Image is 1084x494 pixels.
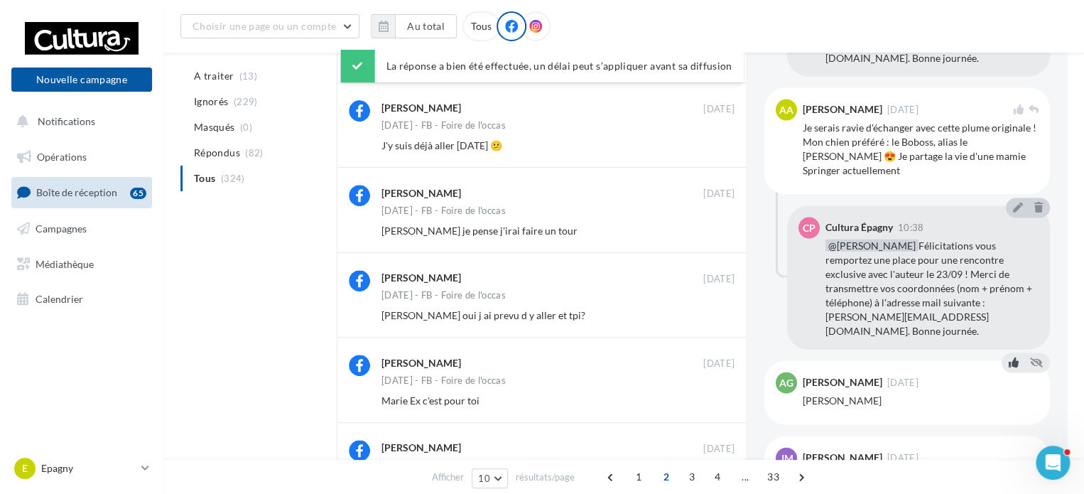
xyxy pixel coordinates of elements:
button: Au total [371,14,457,38]
iframe: Intercom live chat [1036,446,1070,480]
span: [DATE] [703,358,735,370]
span: Félicitations vous remportez une place pour une rencontre exclusive avec l'auteur le 23/09 ! Merc... [825,240,1032,337]
div: [PERSON_NAME] [381,356,461,370]
span: [DATE] [703,443,735,456]
span: @[PERSON_NAME] [825,240,918,252]
span: J'y suis déjà aller [DATE] 😕 [381,139,502,151]
span: [PERSON_NAME] oui j ai prevu d y aller et tpi? [381,309,585,321]
span: Marie Ex c'est pour toi [381,394,479,407]
span: [DATE] [703,103,735,116]
span: (82) [245,147,263,159]
div: [PERSON_NAME] [803,394,1039,408]
div: La réponse a bien été effectuée, un délai peut s’appliquer avant sa diffusion [341,50,744,82]
span: 4 [706,466,729,488]
div: [DATE] - FB - Foire de l'occas [381,291,506,300]
div: [PERSON_NAME] [803,104,882,114]
a: Calendrier [9,284,155,314]
div: [DATE] - FB - Foire de l'occas [381,121,506,130]
div: 65 [130,188,146,199]
a: Médiathèque [9,249,155,279]
a: Opérations [9,142,155,172]
span: 10 [478,473,490,484]
button: Nouvelle campagne [11,68,152,92]
button: Notifications [9,107,149,136]
span: Répondus [194,146,240,160]
button: 10 [472,468,508,488]
span: 10:38 [898,223,924,232]
span: [PERSON_NAME] je pense j'irai faire un tour [381,225,578,237]
span: [DATE] [703,273,735,286]
span: Calendrier [36,293,83,305]
span: [DATE] [887,378,918,387]
span: (0) [240,122,252,133]
span: Afficher [432,471,464,484]
span: résultats/page [516,471,575,484]
a: Boîte de réception65 [9,177,155,208]
span: Campagnes [36,222,87,235]
div: [DATE] - FB - Foire de l'occas [381,376,506,385]
button: Au total [395,14,457,38]
span: Ignorés [194,95,228,109]
span: Opérations [37,151,87,163]
span: JM [780,451,793,466]
span: A traiter [194,69,234,83]
span: [DATE] [887,105,918,114]
span: Boîte de réception [36,186,117,198]
div: Je serais ravie d'échanger avec cette plume originale ! Mon chien préféré : le Boboss, alias le [... [803,121,1039,178]
span: (229) [234,96,258,107]
span: E [22,461,28,476]
div: [PERSON_NAME] [381,271,461,285]
div: Tous [462,11,500,41]
span: Masqués [194,120,234,134]
span: AG [779,376,793,390]
span: Choisir une page ou un compte [193,20,336,32]
span: 3 [681,466,703,488]
div: [PERSON_NAME] [803,377,882,387]
span: ... [734,466,757,488]
span: [DATE] [887,453,918,463]
span: (13) [239,70,257,82]
div: [PERSON_NAME] [381,441,461,455]
span: Aa [779,103,793,117]
span: Notifications [38,115,95,127]
span: 33 [761,466,785,488]
button: Choisir une page ou un compte [180,14,359,38]
span: 2 [655,466,678,488]
div: [PERSON_NAME] [381,101,461,115]
span: Cp [803,221,815,235]
div: Cultura Épagny [825,222,893,232]
div: [PERSON_NAME] [381,186,461,200]
span: [DATE] [703,188,735,200]
a: Campagnes [9,214,155,244]
div: [PERSON_NAME] [803,453,882,463]
span: 1 [627,466,650,488]
div: [DATE] - FB - Foire de l'occas [381,206,506,215]
span: Médiathèque [36,257,94,269]
a: E Epagny [11,455,152,482]
p: Epagny [41,461,136,476]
